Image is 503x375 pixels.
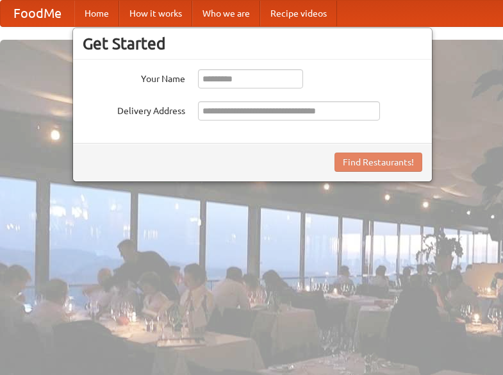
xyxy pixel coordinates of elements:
[1,1,74,26] a: FoodMe
[334,153,422,172] button: Find Restaurants!
[119,1,192,26] a: How it works
[192,1,260,26] a: Who we are
[74,1,119,26] a: Home
[83,101,185,117] label: Delivery Address
[83,69,185,85] label: Your Name
[260,1,337,26] a: Recipe videos
[83,34,422,53] h3: Get Started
